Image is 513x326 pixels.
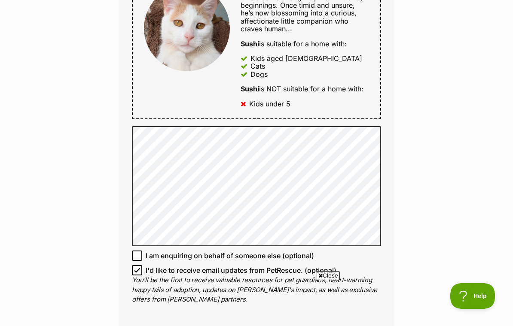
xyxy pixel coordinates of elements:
[241,40,369,48] div: is suitable for a home with:
[48,283,465,322] iframe: Advertisement
[450,283,496,309] iframe: Help Scout Beacon - Open
[250,70,268,78] div: Dogs
[241,39,259,48] strong: Sushi
[146,265,336,275] span: I'd like to receive email updates from PetRescue. (optional)
[146,251,314,261] span: I am enquiring on behalf of someone else (optional)
[241,85,259,93] strong: Sushi
[317,271,340,280] span: Close
[132,275,381,305] p: You'll be the first to receive valuable resources for pet guardians, heart-warming happy tails of...
[249,100,290,108] div: Kids under 5
[250,54,362,62] div: Kids aged [DEMOGRAPHIC_DATA]
[250,62,265,70] div: Cats
[241,85,369,93] div: is NOT suitable for a home with:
